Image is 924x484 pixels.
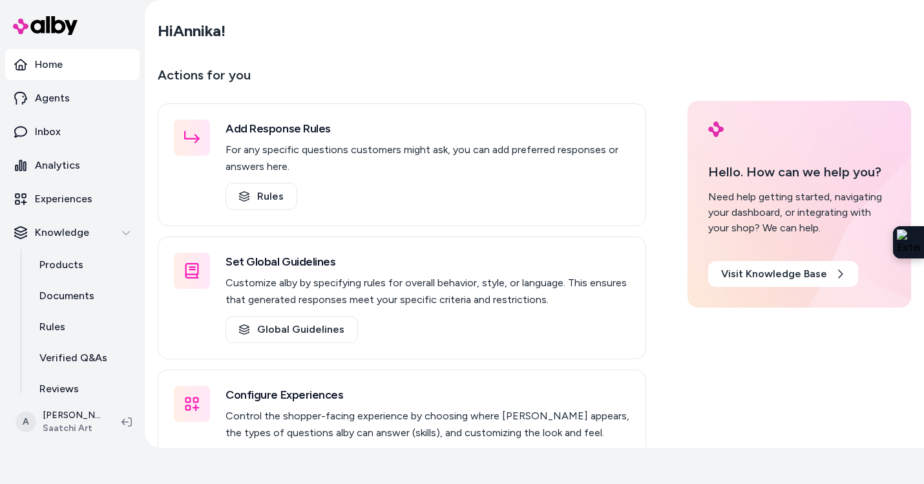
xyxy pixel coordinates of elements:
p: Reviews [39,381,79,397]
a: Agents [5,83,140,114]
img: Extension Icon [897,229,920,255]
a: Global Guidelines [226,316,358,343]
img: alby Logo [708,121,724,137]
a: Visit Knowledge Base [708,261,858,287]
p: Home [35,57,63,72]
a: Documents [26,280,140,311]
div: Need help getting started, navigating your dashboard, or integrating with your shop? We can help. [708,189,890,236]
a: Verified Q&As [26,342,140,374]
p: Analytics [35,158,80,173]
p: Documents [39,288,94,304]
h3: Add Response Rules [226,120,630,138]
p: Inbox [35,124,61,140]
p: Customize alby by specifying rules for overall behavior, style, or language. This ensures that ge... [226,275,630,308]
span: A [16,412,36,432]
a: Rules [226,183,297,210]
a: Home [5,49,140,80]
p: Actions for you [158,65,646,96]
p: Verified Q&As [39,350,107,366]
p: Experiences [35,191,92,207]
p: Products [39,257,83,273]
p: For any specific questions customers might ask, you can add preferred responses or answers here. [226,142,630,175]
a: Analytics [5,150,140,181]
span: Saatchi Art [43,422,101,435]
p: Control the shopper-facing experience by choosing where [PERSON_NAME] appears, the types of quest... [226,408,630,441]
a: Products [26,249,140,280]
p: Knowledge [35,225,89,240]
a: Reviews [26,374,140,405]
a: Rules [26,311,140,342]
p: Rules [39,319,65,335]
h3: Configure Experiences [226,386,630,404]
h2: Hi Annika ! [158,21,226,41]
img: alby Logo [13,16,78,35]
button: Knowledge [5,217,140,248]
p: [PERSON_NAME] [43,409,101,422]
a: Experiences [5,184,140,215]
a: Inbox [5,116,140,147]
p: Agents [35,90,70,106]
h3: Set Global Guidelines [226,253,630,271]
button: A[PERSON_NAME]Saatchi Art [8,401,111,443]
p: Hello. How can we help you? [708,162,890,182]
